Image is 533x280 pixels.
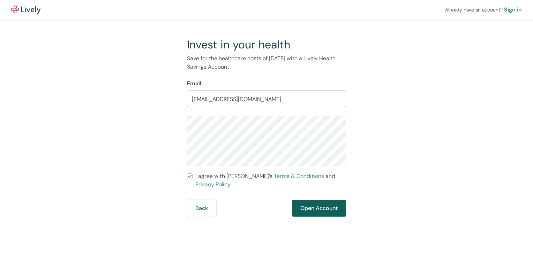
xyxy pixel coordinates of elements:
[274,172,324,180] a: Terms & Conditions
[11,6,40,14] img: Lively
[187,38,346,52] h2: Invest in your health
[195,172,346,189] span: I agree with [PERSON_NAME]’s and
[187,54,346,71] p: Save for the healthcare costs of [DATE] with a Lively Health Savings Account
[292,200,346,217] button: Open Account
[187,200,216,217] button: Back
[445,6,522,14] div: Already have an account?
[187,79,201,88] label: Email
[504,6,522,14] a: Sign in
[11,6,40,14] a: LivelyLively
[195,181,231,188] a: Privacy Policy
